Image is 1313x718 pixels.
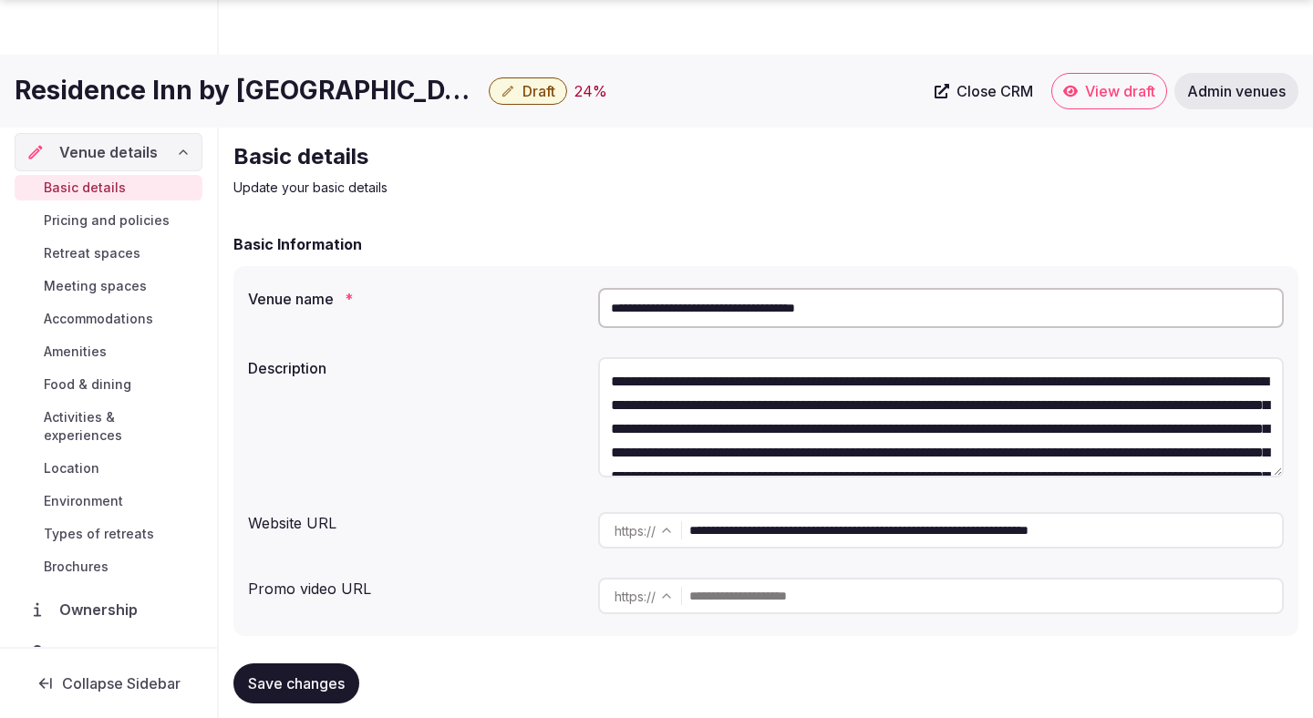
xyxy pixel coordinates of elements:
span: Activities & experiences [44,408,195,445]
span: Save changes [248,674,345,692]
span: Draft [522,82,555,100]
a: Admin venues [1174,73,1298,109]
label: Venue name [248,292,584,306]
div: Website URL [248,505,584,534]
label: Description [248,361,584,375]
span: View draft [1085,82,1155,100]
a: Close CRM [924,73,1044,109]
a: Meeting spaces [15,273,202,299]
div: 24 % [574,80,607,102]
button: Save changes [233,663,359,703]
span: Basic details [44,179,126,197]
a: Amenities [15,339,202,364]
span: Meeting spaces [44,277,147,295]
span: Types of retreats [44,525,154,543]
a: Accommodations [15,306,202,332]
h1: Residence Inn by [GEOGRAPHIC_DATA] [15,73,481,108]
h2: Basic details [233,142,846,171]
span: Amenities [44,343,107,361]
a: Basic details [15,175,202,200]
span: Administration [59,644,172,666]
span: Location [44,459,99,477]
span: Environment [44,492,123,510]
a: Types of retreats [15,521,202,547]
span: Ownership [59,599,145,621]
a: Environment [15,488,202,514]
a: Food & dining [15,372,202,397]
span: Brochures [44,558,109,576]
span: Venue details [59,141,158,163]
button: Draft [489,77,567,105]
a: Brochures [15,554,202,580]
a: Ownership [15,590,202,629]
span: Collapse Sidebar [62,674,181,692]
span: Admin venues [1187,82,1286,100]
p: Update your basic details [233,179,846,197]
span: Food & dining [44,375,131,394]
a: Location [15,456,202,481]
a: Retreat spaces [15,241,202,266]
h2: Basic Information [233,233,362,255]
a: Pricing and policies [15,208,202,233]
span: Close CRM [956,82,1033,100]
a: View draft [1051,73,1167,109]
div: Promo video URL [248,570,584,600]
a: Administration [15,636,202,674]
a: Activities & experiences [15,405,202,448]
span: Retreat spaces [44,244,140,262]
span: Pricing and policies [44,211,170,230]
button: 24% [574,80,607,102]
span: Accommodations [44,310,153,328]
button: Collapse Sidebar [15,663,202,703]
